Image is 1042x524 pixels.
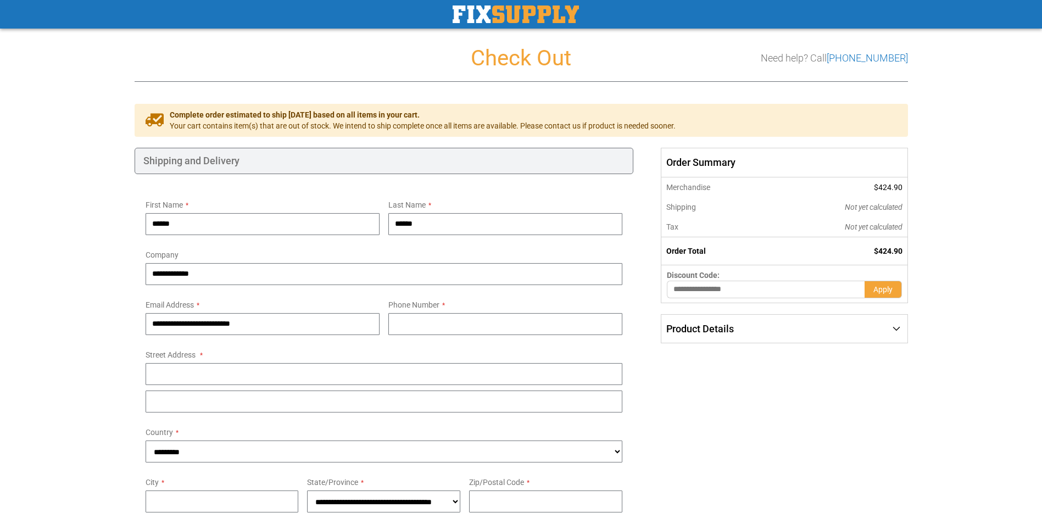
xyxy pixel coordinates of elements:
[873,285,893,294] span: Apply
[453,5,579,23] a: store logo
[146,200,183,209] span: First Name
[667,271,720,280] span: Discount Code:
[146,300,194,309] span: Email Address
[388,200,426,209] span: Last Name
[146,350,196,359] span: Street Address
[135,46,908,70] h1: Check Out
[874,247,902,255] span: $424.90
[453,5,579,23] img: Fix Industrial Supply
[827,52,908,64] a: [PHONE_NUMBER]
[170,120,676,131] span: Your cart contains item(s) that are out of stock. We intend to ship complete once all items are a...
[865,281,902,298] button: Apply
[761,53,908,64] h3: Need help? Call
[146,428,173,437] span: Country
[874,183,902,192] span: $424.90
[307,478,358,487] span: State/Province
[666,323,734,335] span: Product Details
[661,217,771,237] th: Tax
[666,247,706,255] strong: Order Total
[666,203,696,211] span: Shipping
[135,148,634,174] div: Shipping and Delivery
[469,478,524,487] span: Zip/Postal Code
[146,478,159,487] span: City
[146,250,179,259] span: Company
[661,148,907,177] span: Order Summary
[661,177,771,197] th: Merchandise
[845,203,902,211] span: Not yet calculated
[170,109,676,120] span: Complete order estimated to ship [DATE] based on all items in your cart.
[845,222,902,231] span: Not yet calculated
[388,300,439,309] span: Phone Number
